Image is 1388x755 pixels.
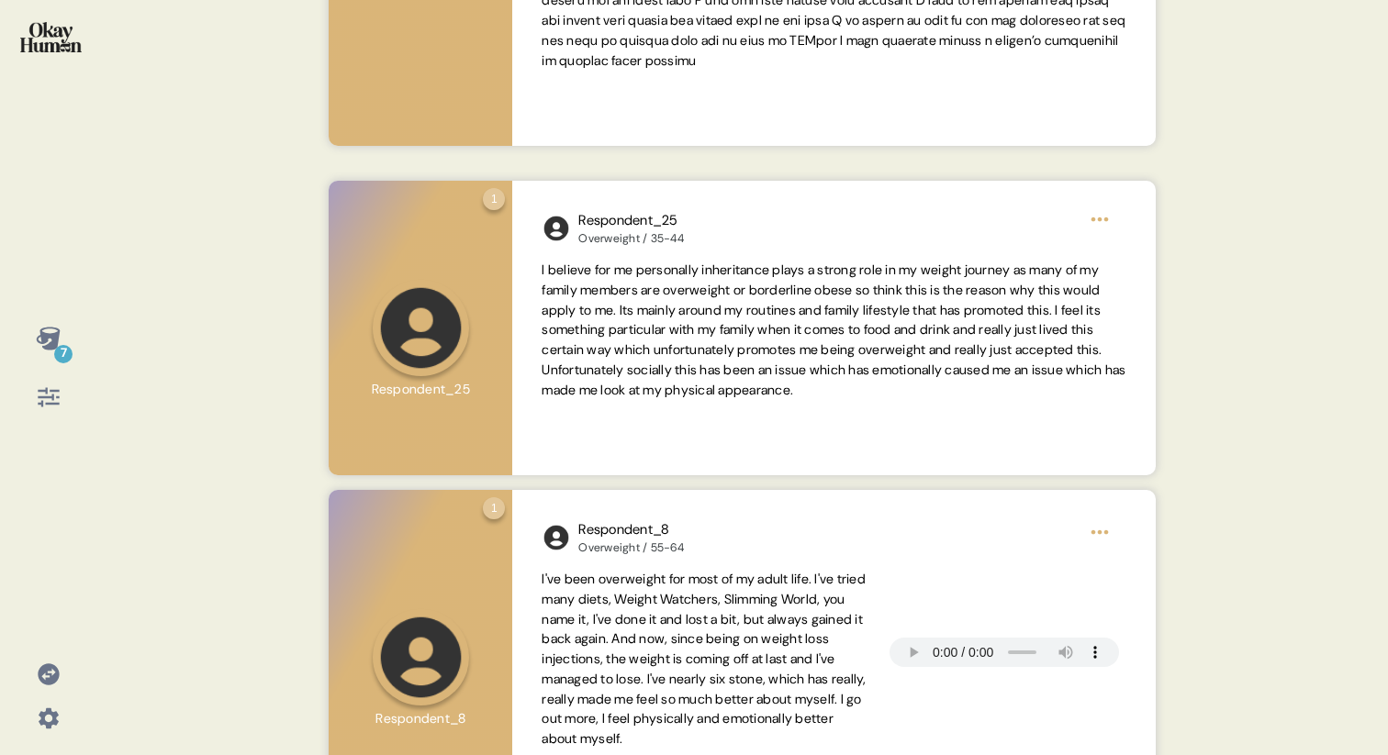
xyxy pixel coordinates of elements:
[542,214,571,243] img: l1ibTKarBSWXLOhlfT5LxFP+OttMJpPJZDKZTCbz9PgHEggSPYjZSwEAAAAASUVORK5CYII=
[20,22,82,52] img: okayhuman.3b1b6348.png
[542,571,866,747] span: I've been overweight for most of my adult life. I've tried many diets, Weight Watchers, Slimming ...
[578,519,684,540] div: Respondent_8
[54,345,73,363] div: 7
[578,231,684,246] div: Overweight / 35-44
[483,188,505,210] div: 1
[483,497,505,519] div: 1
[542,523,571,552] img: l1ibTKarBSWXLOhlfT5LxFP+OttMJpPJZDKZTCbz9PgHEggSPYjZSwEAAAAASUVORK5CYII=
[578,540,684,555] div: Overweight / 55-64
[542,261,1125,398] span: I believe for me personally inheritance plays a strong role in my weight journey as many of my fa...
[578,210,684,231] div: Respondent_25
